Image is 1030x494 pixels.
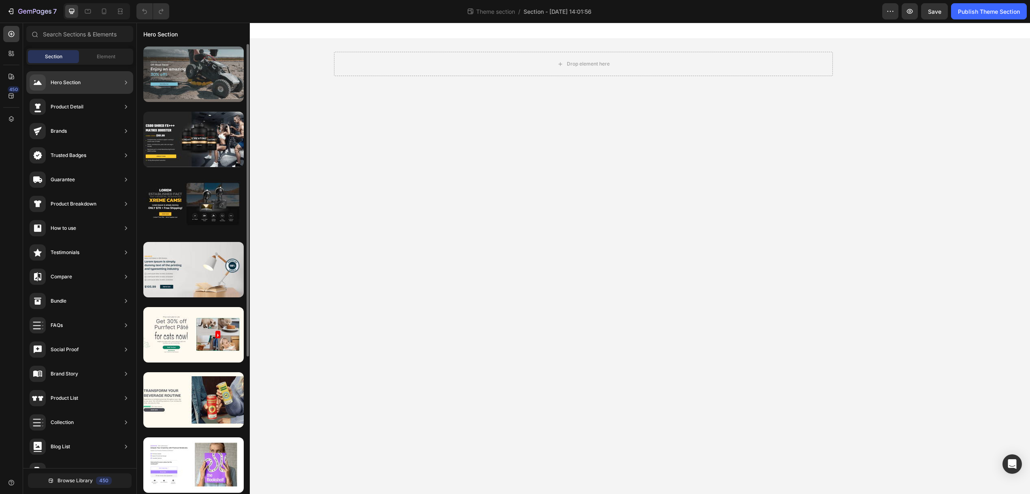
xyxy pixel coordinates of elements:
div: 450 [8,86,19,93]
span: Section - [DATE] 14:01:56 [524,7,592,16]
div: Social Proof [51,346,79,354]
div: Open Intercom Messenger [1002,454,1022,474]
div: Trusted Badges [51,151,86,159]
div: FAQs [51,321,63,329]
div: Compare [51,273,72,281]
span: Save [928,8,941,15]
input: Search Sections & Elements [26,26,133,42]
div: 450 [96,477,112,485]
p: 7 [53,6,57,16]
div: Product Breakdown [51,200,96,208]
div: Testimonials [51,248,79,257]
div: Brands [51,127,67,135]
span: Theme section [475,7,517,16]
div: Blog List [51,443,70,451]
button: Publish Theme Section [951,3,1027,19]
span: / [518,7,520,16]
div: Bundle [51,297,66,305]
div: Undo/Redo [136,3,169,19]
button: Save [921,3,948,19]
button: 7 [3,3,60,19]
div: Hero Section [51,78,81,87]
div: Brand Story [51,370,78,378]
div: Publish Theme Section [958,7,1020,16]
div: Product List [51,394,78,402]
div: Product Detail [51,103,83,111]
button: Browse Library450 [28,473,132,488]
div: How to use [51,224,76,232]
span: Element [97,53,115,60]
div: Collection [51,418,74,426]
span: Section [45,53,62,60]
div: Guarantee [51,176,75,184]
div: Drop element here [430,38,473,45]
div: Contact [51,467,69,475]
span: Browse Library [57,477,93,484]
iframe: Design area [136,23,1030,494]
